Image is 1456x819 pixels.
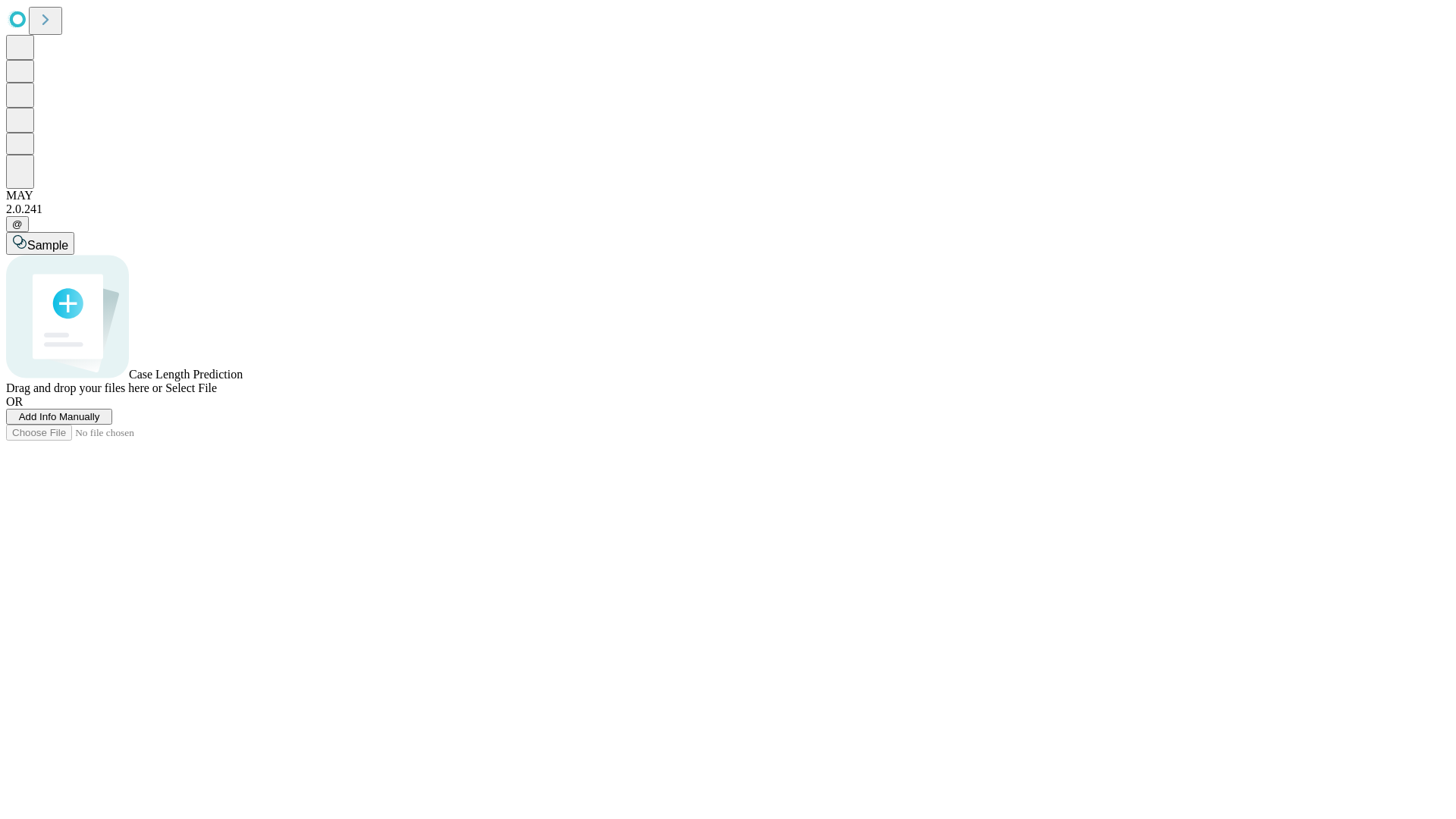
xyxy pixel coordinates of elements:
button: Sample [6,232,74,255]
div: MAY [6,189,1450,202]
span: @ [12,218,23,230]
span: Select File [165,381,217,394]
button: @ [6,216,29,232]
span: Drag and drop your files here or [6,381,162,394]
span: Case Length Prediction [129,368,243,381]
button: Add Info Manually [6,409,112,425]
span: Add Info Manually [19,411,100,422]
span: OR [6,395,23,408]
div: 2.0.241 [6,202,1450,216]
span: Sample [27,239,68,252]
